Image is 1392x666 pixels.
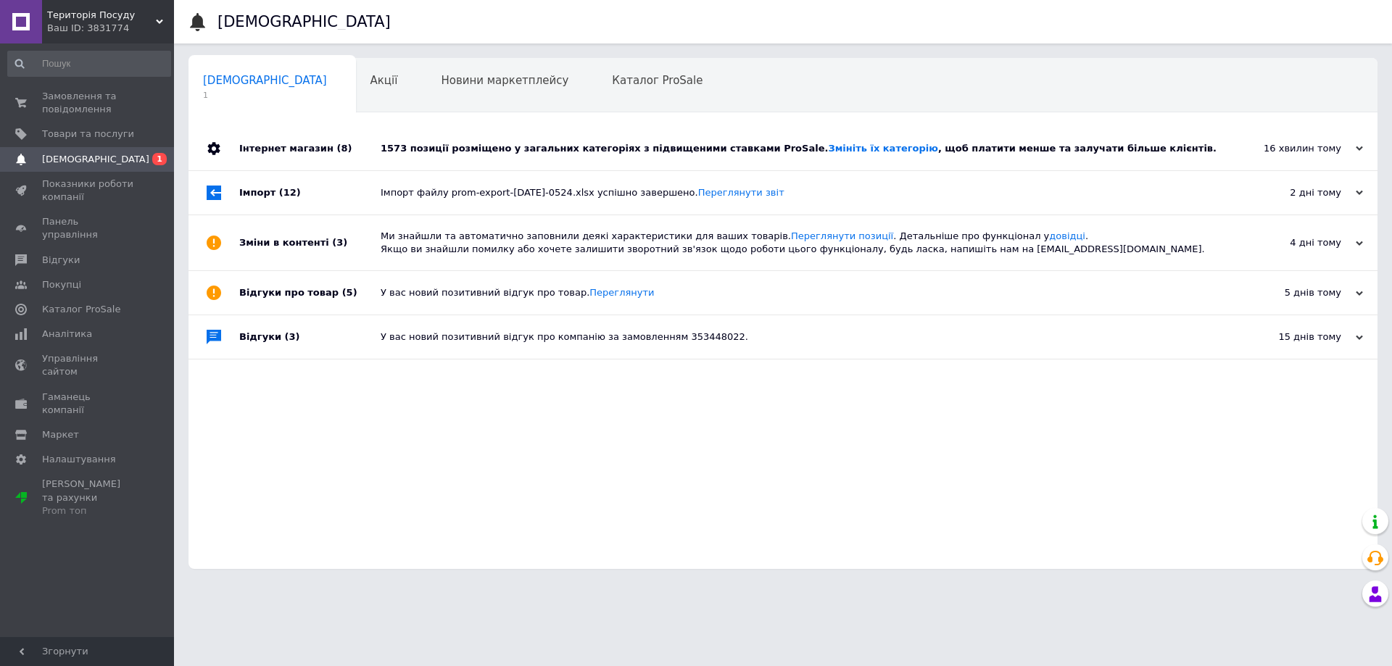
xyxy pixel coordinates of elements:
h1: [DEMOGRAPHIC_DATA] [217,13,391,30]
span: Аналітика [42,328,92,341]
span: Маркет [42,428,79,441]
div: 1573 позиції розміщено у загальних категоріях з підвищеними ставками ProSale. , щоб платити менше... [381,142,1218,155]
a: довідці [1049,230,1085,241]
span: Новини маркетплейсу [441,74,568,87]
span: 1 [203,90,327,101]
input: Пошук [7,51,171,77]
div: Імпорт [239,171,381,215]
div: 5 днів тому [1218,286,1363,299]
span: 1 [152,153,167,165]
div: Відгуки [239,315,381,359]
div: Ваш ID: 3831774 [47,22,174,35]
span: (8) [336,143,352,154]
div: 4 дні тому [1218,236,1363,249]
div: 2 дні тому [1218,186,1363,199]
span: Панель управління [42,215,134,241]
span: Акції [370,74,398,87]
a: Переглянути [589,287,654,298]
span: (12) [279,187,301,198]
span: [DEMOGRAPHIC_DATA] [42,153,149,166]
a: Переглянути звіт [698,187,784,198]
div: У вас новий позитивний відгук про товар. [381,286,1218,299]
span: Територія Посуду [47,9,156,22]
span: Управління сайтом [42,352,134,378]
span: Налаштування [42,453,116,466]
div: Інтернет магазин [239,127,381,170]
span: Показники роботи компанії [42,178,134,204]
a: Переглянути позиції [791,230,893,241]
div: Імпорт файлу prom-export-[DATE]-0524.xlsx успішно завершено. [381,186,1218,199]
div: Ми знайшли та автоматично заповнили деякі характеристики для ваших товарів. . Детальніше про функ... [381,230,1218,256]
span: (3) [285,331,300,342]
div: Зміни в контенті [239,215,381,270]
a: Змініть їх категорію [828,143,937,154]
div: Prom топ [42,504,134,517]
span: Каталог ProSale [612,74,703,87]
span: Гаманець компанії [42,391,134,417]
div: Відгуки про товар [239,271,381,315]
span: [DEMOGRAPHIC_DATA] [203,74,327,87]
div: 16 хвилин тому [1218,142,1363,155]
span: Товари та послуги [42,128,134,141]
div: У вас новий позитивний відгук про компанію за замовленням 353448022. [381,330,1218,344]
span: (3) [332,237,347,248]
span: Каталог ProSale [42,303,120,316]
span: Покупці [42,278,81,291]
span: (5) [342,287,357,298]
span: Відгуки [42,254,80,267]
span: Замовлення та повідомлення [42,90,134,116]
div: 15 днів тому [1218,330,1363,344]
span: [PERSON_NAME] та рахунки [42,478,134,517]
